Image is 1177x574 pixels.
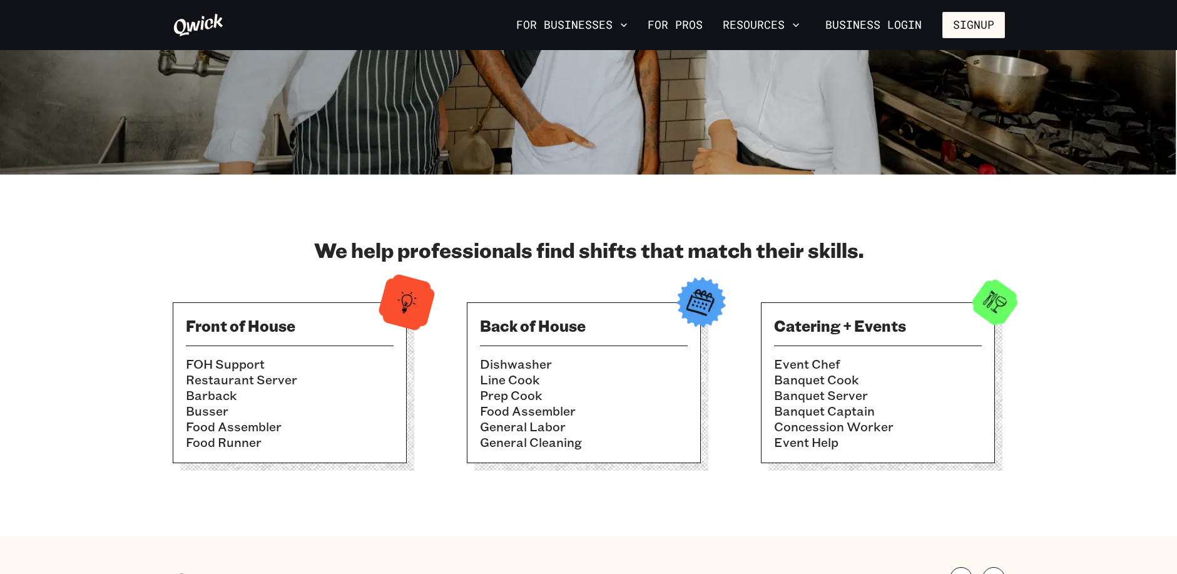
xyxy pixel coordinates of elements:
li: General Labor [480,419,688,434]
a: For Pros [643,14,708,36]
li: Banquet Cook [774,372,982,387]
li: Event Help [774,434,982,450]
button: Resources [718,14,805,36]
li: General Cleaning [480,434,688,450]
li: FOH Support [186,356,394,372]
h3: Front of House [186,315,394,336]
h3: Catering + Events [774,315,982,336]
li: Food Assembler [480,403,688,419]
h3: Back of House [480,315,688,336]
li: Barback [186,387,394,403]
li: Busser [186,403,394,419]
li: Banquet Captain [774,403,982,419]
li: Dishwasher [480,356,688,372]
li: Food Runner [186,434,394,450]
li: Restaurant Server [186,372,394,387]
a: Business Login [815,12,932,38]
button: Signup [942,12,1005,38]
li: Prep Cook [480,387,688,403]
li: Banquet Server [774,387,982,403]
li: Food Assembler [186,419,394,434]
button: For Businesses [511,14,633,36]
h2: We help professionals find shifts that match their skills. [173,237,1005,262]
li: Line Cook [480,372,688,387]
li: Event Chef [774,356,982,372]
li: Concession Worker [774,419,982,434]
